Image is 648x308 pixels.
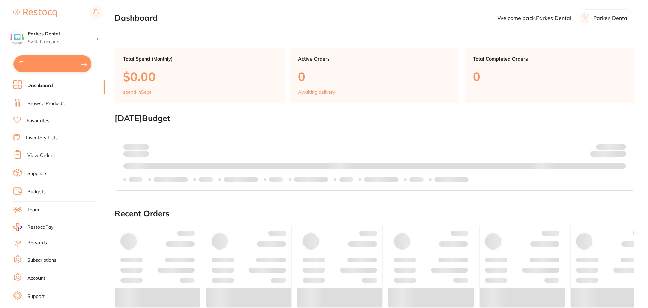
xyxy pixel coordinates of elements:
a: Rewards [27,240,47,246]
img: Restocq Logo [13,9,57,17]
p: Labels extended [434,177,469,182]
a: Favourites [27,118,49,124]
img: RestocqPay [13,223,22,231]
a: Total Completed Orders0 [465,48,634,103]
p: Budget: [596,144,626,149]
p: Labels [339,177,353,182]
a: Team [27,207,39,213]
p: 0 [473,70,626,84]
p: Labels [129,177,143,182]
p: Welcome back, Parkes Dental [497,15,571,21]
a: Restocq Logo [13,5,57,21]
a: Browse Products [27,100,65,107]
p: Labels [409,177,424,182]
a: Subscriptions [27,257,56,264]
p: Labels [269,177,283,182]
h4: Parkes Dental [28,31,96,38]
p: spend in Sept [123,89,151,95]
span: RestocqPay [27,224,53,231]
strong: $NaN [613,144,626,150]
p: 0 [298,70,452,84]
a: Suppliers [27,170,47,177]
strong: $0.00 [137,144,149,150]
p: Labels extended [224,177,258,182]
a: View Orders [27,152,55,159]
h2: [DATE] Budget [115,114,634,123]
p: Labels extended [364,177,399,182]
p: Parkes Dental [593,15,629,21]
p: Active Orders [298,56,452,62]
p: Total Completed Orders [473,56,626,62]
a: RestocqPay [13,223,53,231]
p: Labels [199,177,213,182]
a: Total Spend (Monthly)$0.00spend inSept [115,48,285,103]
a: Inventory Lists [26,135,58,141]
p: Switch account [28,39,96,45]
p: $0.00 [123,70,276,84]
h2: Dashboard [115,13,158,23]
a: Account [27,275,45,282]
a: Dashboard [27,82,53,89]
p: Labels extended [294,177,328,182]
a: Support [27,293,45,300]
a: Budgets [27,189,46,195]
a: Active Orders0Awaiting delivery [290,48,460,103]
p: Spent: [123,144,149,149]
p: Total Spend (Monthly) [123,56,276,62]
img: Parkes Dental [10,31,24,45]
p: Remaining: [590,150,626,158]
p: month [123,150,149,158]
h2: Recent Orders [115,209,634,218]
p: Awaiting delivery [298,89,335,95]
p: Labels extended [154,177,188,182]
strong: $0.00 [614,152,626,158]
